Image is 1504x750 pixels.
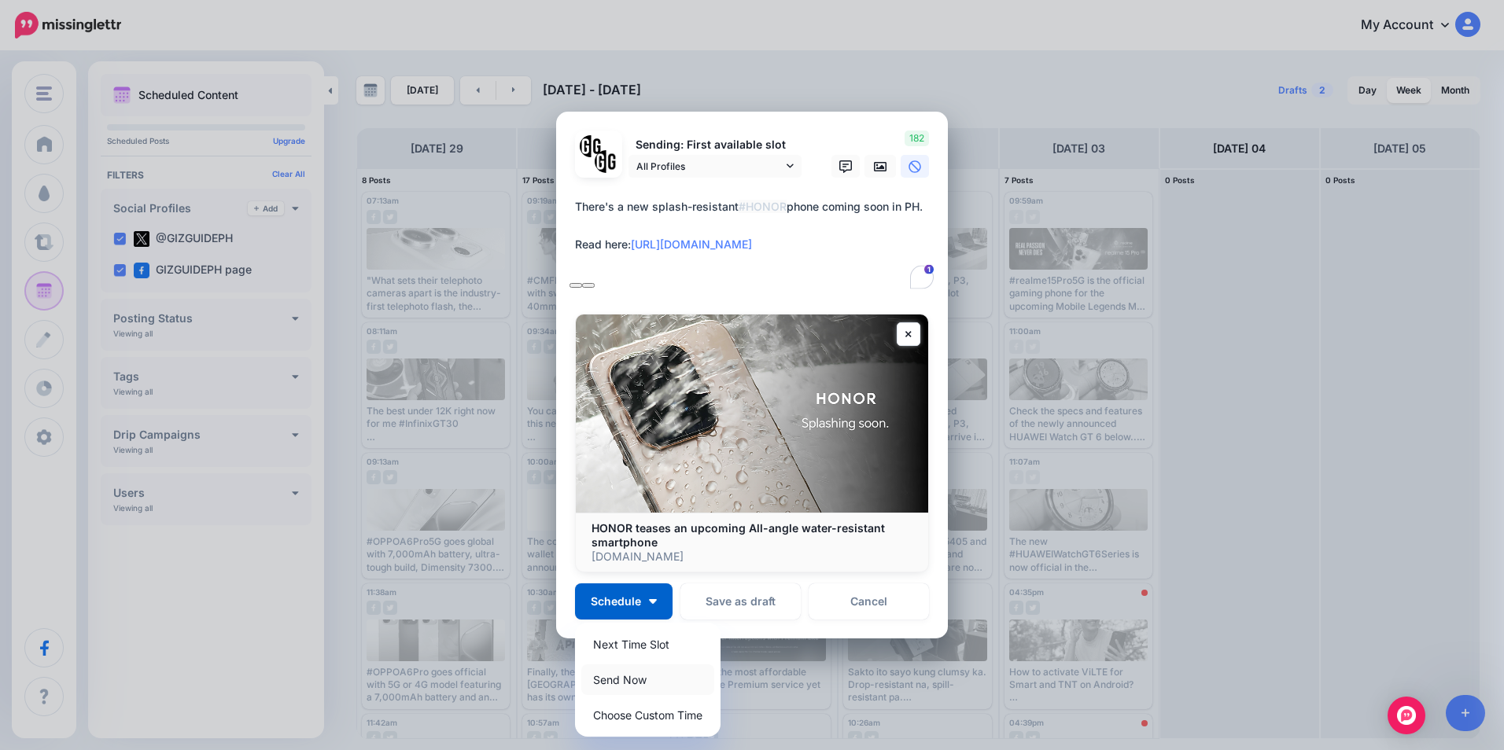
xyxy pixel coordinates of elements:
[809,583,929,619] a: Cancel
[680,583,801,619] button: Save as draft
[592,521,885,549] b: HONOR teases an upcoming All-angle water-resistant smartphone
[581,700,714,730] a: Choose Custom Time
[575,197,937,254] div: There's a new splash-resistant phone coming soon in PH. Read here:
[580,135,603,158] img: 353459792_649996473822713_4483302954317148903_n-bsa138318.png
[576,314,928,513] img: HONOR teases an upcoming All-angle water-resistant smartphone
[581,664,714,695] a: Send Now
[575,623,721,737] div: Schedule
[575,197,937,292] textarea: To enrich screen reader interactions, please activate Accessibility in Grammarly extension settings
[629,155,802,178] a: All Profiles
[629,136,802,154] p: Sending: First available slot
[581,629,714,660] a: Next Time Slot
[592,550,912,564] p: [DOMAIN_NAME]
[649,599,657,604] img: arrow-down-white.png
[595,150,617,173] img: JT5sWCfR-79925.png
[1388,697,1425,734] div: Open Intercom Messenger
[575,583,673,619] button: Schedule
[636,158,783,175] span: All Profiles
[905,131,929,146] span: 182
[591,596,641,607] span: Schedule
